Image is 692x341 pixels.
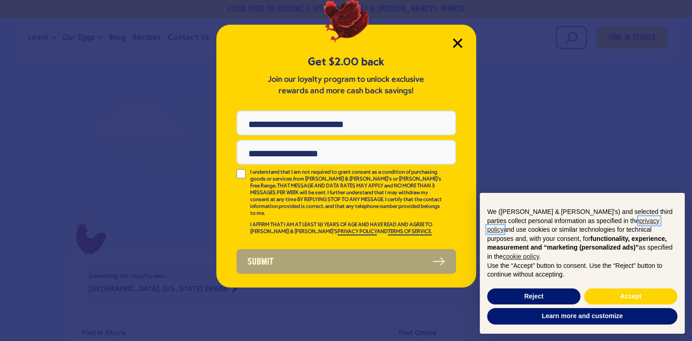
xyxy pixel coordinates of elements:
[487,308,677,325] button: Learn more and customize
[250,169,443,217] p: I understand that I am not required to grant consent as a condition of purchasing goods or servic...
[338,229,377,235] a: PRIVACY POLICY
[236,249,456,274] button: Submit
[487,208,677,261] p: We ([PERSON_NAME] & [PERSON_NAME]'s) and selected third parties collect personal information as s...
[487,261,677,279] p: Use the “Accept” button to consent. Use the “Reject” button to continue without accepting.
[453,38,462,48] button: Close Modal
[236,54,456,69] h5: Get $2.00 back
[250,222,443,235] p: I AFFIRM THAT I AM AT LEAST 18 YEARS OF AGE AND HAVE READ AND AGREE TO [PERSON_NAME] & [PERSON_NA...
[487,288,580,305] button: Reject
[487,217,660,234] a: privacy policy
[584,288,677,305] button: Accept
[503,253,539,260] a: cookie policy
[236,169,246,178] input: I understand that I am not required to grant consent as a condition of purchasing goods or servic...
[266,74,426,97] p: Join our loyalty program to unlock exclusive rewards and more cash back savings!
[388,229,432,235] a: TERMS OF SERVICE.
